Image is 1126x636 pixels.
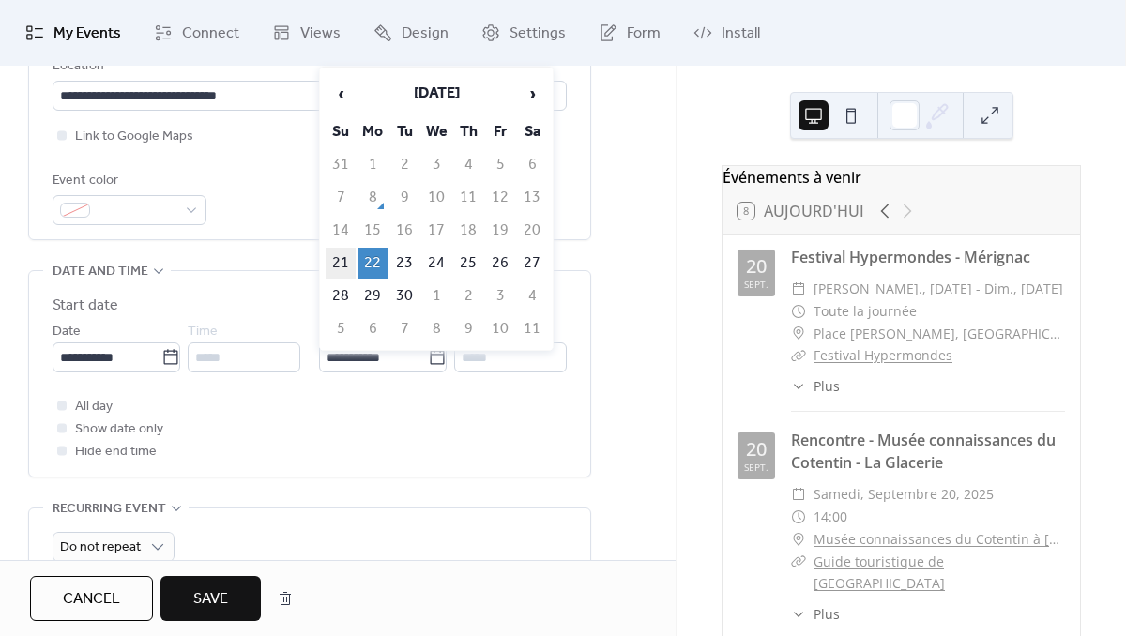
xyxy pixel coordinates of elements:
[517,182,547,213] td: 13
[723,166,1080,189] div: Événements à venir
[140,8,253,58] a: Connect
[326,116,356,147] th: Su
[791,604,840,624] button: ​Plus
[53,498,166,521] span: Recurring event
[358,215,388,246] td: 15
[791,278,806,300] div: ​
[485,182,515,213] td: 12
[517,215,547,246] td: 20
[421,149,451,180] td: 3
[485,280,515,311] td: 3
[679,8,774,58] a: Install
[485,116,515,147] th: Fr
[358,280,388,311] td: 29
[358,74,515,114] th: [DATE]
[453,313,483,344] td: 9
[326,248,356,279] td: 21
[75,441,157,463] span: Hide end time
[744,462,768,472] div: sept.
[814,604,840,624] span: Plus
[53,55,563,78] div: Location
[160,576,261,621] button: Save
[814,346,952,364] a: Festival Hypermondes
[517,116,547,147] th: Sa
[453,215,483,246] td: 18
[814,528,1065,551] a: Musée connaissances du Cotentin à [GEOGRAPHIC_DATA]
[791,323,806,345] div: ​
[63,588,120,611] span: Cancel
[791,430,1056,473] a: Rencontre - Musée connaissances du Cotentin - La Glacerie
[814,506,847,528] span: 14:00
[326,280,356,311] td: 28
[791,376,806,396] div: ​
[517,313,547,344] td: 11
[389,215,419,246] td: 16
[358,313,388,344] td: 6
[326,182,356,213] td: 7
[421,215,451,246] td: 17
[814,483,994,506] span: samedi, septembre 20, 2025
[359,8,463,58] a: Design
[814,300,917,323] span: Toute la journée
[485,313,515,344] td: 10
[453,182,483,213] td: 11
[791,300,806,323] div: ​
[188,321,218,343] span: Time
[814,278,1063,300] span: [PERSON_NAME]., [DATE] - dim., [DATE]
[814,376,840,396] span: Plus
[193,588,228,611] span: Save
[791,528,806,551] div: ​
[791,344,806,367] div: ​
[421,116,451,147] th: We
[75,418,163,441] span: Show date only
[358,182,388,213] td: 8
[75,126,193,148] span: Link to Google Maps
[53,261,148,283] span: Date and time
[585,8,675,58] a: Form
[421,182,451,213] td: 10
[791,247,1030,267] a: Festival Hypermondes - Mérignac
[389,182,419,213] td: 9
[326,149,356,180] td: 31
[389,149,419,180] td: 2
[421,248,451,279] td: 24
[453,280,483,311] td: 2
[518,75,546,113] span: ›
[746,257,767,276] div: 20
[467,8,580,58] a: Settings
[627,23,661,45] span: Form
[453,248,483,279] td: 25
[326,313,356,344] td: 5
[746,440,767,459] div: 20
[722,23,760,45] span: Install
[421,280,451,311] td: 1
[791,506,806,528] div: ​
[53,295,118,317] div: Start date
[30,576,153,621] a: Cancel
[182,23,239,45] span: Connect
[485,215,515,246] td: 19
[814,323,1065,345] a: Place [PERSON_NAME], [GEOGRAPHIC_DATA]
[791,551,806,573] div: ​
[258,8,355,58] a: Views
[389,280,419,311] td: 30
[358,149,388,180] td: 1
[53,23,121,45] span: My Events
[53,321,81,343] span: Date
[510,23,566,45] span: Settings
[791,483,806,506] div: ​
[60,535,141,560] span: Do not repeat
[744,280,768,289] div: sept.
[389,313,419,344] td: 7
[11,8,135,58] a: My Events
[326,215,356,246] td: 14
[300,23,341,45] span: Views
[358,116,388,147] th: Mo
[485,149,515,180] td: 5
[389,248,419,279] td: 23
[327,75,355,113] span: ‹
[517,248,547,279] td: 27
[791,376,840,396] button: ​Plus
[485,248,515,279] td: 26
[517,149,547,180] td: 6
